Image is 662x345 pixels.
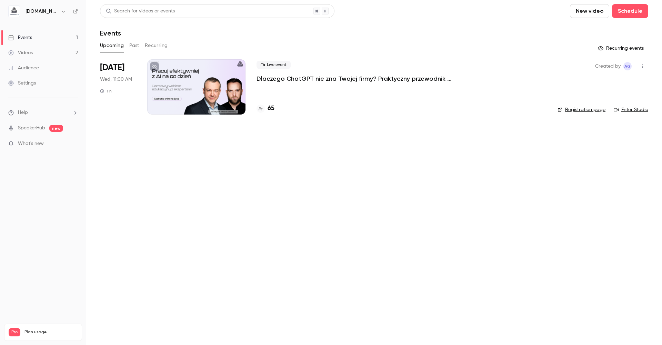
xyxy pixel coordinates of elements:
span: Pro [9,328,20,336]
div: Audience [8,65,39,71]
div: Videos [8,49,33,56]
span: Help [18,109,28,116]
li: help-dropdown-opener [8,109,78,116]
div: Search for videos or events [106,8,175,15]
div: Settings [8,80,36,87]
a: SpeakerHub [18,125,45,132]
img: aigmented.io [9,6,20,17]
button: Upcoming [100,40,124,51]
div: 1 h [100,88,112,94]
a: Enter Studio [614,106,648,113]
button: New video [570,4,609,18]
button: Past [129,40,139,51]
span: new [49,125,63,132]
a: Registration page [558,106,605,113]
button: Recurring events [595,43,648,54]
h1: Events [100,29,121,37]
a: 65 [257,104,274,113]
a: Dlaczego ChatGPT nie zna Twojej firmy? Praktyczny przewodnik przygotowania wiedzy firmowej jako k... [257,75,463,83]
h4: 65 [268,104,274,113]
span: What's new [18,140,44,147]
span: Aleksandra Grabarska [623,62,632,70]
span: Live event [257,61,291,69]
span: Wed, 11:00 AM [100,76,132,83]
span: Created by [595,62,621,70]
span: [DATE] [100,62,124,73]
div: Aug 13 Wed, 11:00 AM (Europe/Warsaw) [100,59,136,115]
button: Schedule [612,4,648,18]
h6: [DOMAIN_NAME] [26,8,58,15]
button: Recurring [145,40,168,51]
div: Events [8,34,32,41]
span: Plan usage [24,329,78,335]
span: AG [624,62,631,70]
